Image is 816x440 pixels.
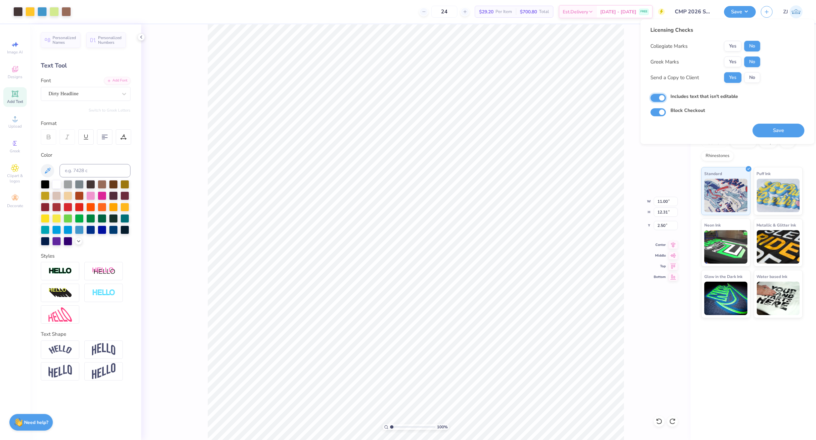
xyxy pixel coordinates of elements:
[92,343,115,356] img: Arch
[431,6,457,18] input: – –
[704,170,722,177] span: Standard
[650,42,688,50] div: Collegiate Marks
[670,107,705,114] label: Block Checkout
[704,179,747,212] img: Standard
[24,419,49,426] strong: Need help?
[3,173,27,184] span: Clipart & logos
[650,26,760,34] div: Licensing Checks
[724,41,741,51] button: Yes
[92,363,115,380] img: Rise
[7,49,23,55] span: Image AI
[701,151,734,161] div: Rhinestones
[744,72,760,83] button: No
[744,41,760,51] button: No
[704,222,721,229] span: Neon Ink
[704,230,747,264] img: Neon Ink
[757,230,800,264] img: Metallic & Glitter Ink
[41,120,131,127] div: Format
[757,179,800,212] img: Puff Ink
[41,151,130,159] div: Color
[10,148,20,154] span: Greek
[650,74,699,82] div: Send a Copy to Client
[539,8,549,15] span: Total
[60,164,130,177] input: e.g. 7428 c
[49,365,72,378] img: Flag
[41,330,130,338] div: Text Shape
[49,307,72,322] img: Free Distort
[600,8,636,15] span: [DATE] - [DATE]
[757,273,788,280] span: Water based Ink
[724,56,741,67] button: Yes
[704,282,747,315] img: Glow in the Dark Ink
[41,61,130,70] div: Text Tool
[783,8,788,16] span: ZJ
[563,8,588,15] span: Est. Delivery
[757,222,796,229] span: Metallic & Glitter Ink
[654,275,666,279] span: Bottom
[49,267,72,275] img: Stroke
[670,5,719,18] input: Untitled Design
[8,74,22,80] span: Designs
[670,93,738,100] label: Includes text that isn't editable
[724,6,756,18] button: Save
[49,288,72,298] img: 3d Illusion
[479,8,493,15] span: $29.20
[7,203,23,208] span: Decorate
[654,264,666,269] span: Top
[654,253,666,258] span: Middle
[752,124,804,137] button: Save
[757,170,771,177] span: Puff Ink
[744,56,760,67] button: No
[98,35,122,45] span: Personalized Numbers
[92,267,115,275] img: Shadow
[41,252,130,260] div: Styles
[783,5,803,18] a: ZJ
[495,8,512,15] span: Per Item
[49,345,72,354] img: Arc
[92,289,115,297] img: Negative Space
[437,424,448,430] span: 100 %
[104,77,130,85] div: Add Font
[724,72,741,83] button: Yes
[704,273,742,280] span: Glow in the Dark Ink
[640,9,647,14] span: FREE
[53,35,76,45] span: Personalized Names
[89,108,130,113] button: Switch to Greek Letters
[7,99,23,104] span: Add Text
[41,77,51,85] label: Font
[790,5,803,18] img: Zhor Junavee Antocan
[654,243,666,247] span: Center
[520,8,537,15] span: $700.80
[757,282,800,315] img: Water based Ink
[650,58,679,66] div: Greek Marks
[8,124,22,129] span: Upload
